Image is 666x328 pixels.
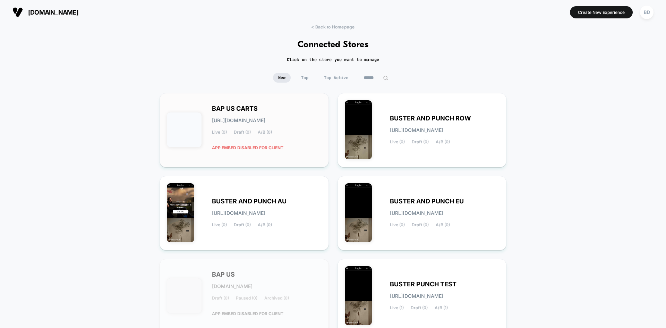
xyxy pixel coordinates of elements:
[167,112,202,147] img: BAP_US_CARTS
[390,294,443,298] span: [URL][DOMAIN_NAME]
[390,199,464,204] span: BUSTER AND PUNCH EU
[236,296,257,301] span: Paused (0)
[212,308,283,320] span: APP EMBED DISABLED FOR CLIENT
[345,266,372,325] img: BUSTER_PUNCH_TEST
[234,130,251,135] span: Draft (0)
[390,222,405,227] span: Live (0)
[212,211,265,216] span: [URL][DOMAIN_NAME]
[436,140,450,144] span: A/B (0)
[212,272,235,277] span: BAP US
[412,140,429,144] span: Draft (0)
[258,222,272,227] span: A/B (0)
[167,278,202,313] img: BAP_US
[234,222,251,227] span: Draft (0)
[345,183,372,242] img: BUSTER_AND_PUNCH_EU
[258,130,272,135] span: A/B (0)
[640,6,654,19] div: BD
[28,9,78,16] span: [DOMAIN_NAME]
[390,116,471,121] span: BUSTER AND PUNCH ROW
[212,284,253,289] span: [DOMAIN_NAME]
[319,73,353,83] span: Top Active
[412,222,429,227] span: Draft (0)
[12,7,23,17] img: Visually logo
[311,24,355,30] span: < Back to Homepage
[383,75,388,81] img: edit
[435,305,448,310] span: A/B (1)
[273,73,291,83] span: New
[212,130,227,135] span: Live (0)
[390,140,405,144] span: Live (0)
[287,57,379,62] h2: Click on the store you want to manage
[570,6,633,18] button: Create New Experience
[411,305,428,310] span: Draft (0)
[212,118,265,123] span: [URL][DOMAIN_NAME]
[345,100,372,159] img: BUSTER_AND_PUNCH_ROW
[212,222,227,227] span: Live (0)
[298,40,369,50] h1: Connected Stores
[638,5,656,19] button: BD
[390,128,443,133] span: [URL][DOMAIN_NAME]
[264,296,289,301] span: Archived (0)
[390,282,456,287] span: BUSTER PUNCH TEST
[296,73,314,83] span: Top
[167,183,194,242] img: BUSTER_AND_PUNCH_AU
[212,199,287,204] span: BUSTER AND PUNCH AU
[436,222,450,227] span: A/B (0)
[212,142,283,154] span: APP EMBED DISABLED FOR CLIENT
[390,211,443,216] span: [URL][DOMAIN_NAME]
[212,296,229,301] span: Draft (0)
[10,7,80,18] button: [DOMAIN_NAME]
[212,106,258,111] span: BAP US CARTS
[390,305,404,310] span: Live (1)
